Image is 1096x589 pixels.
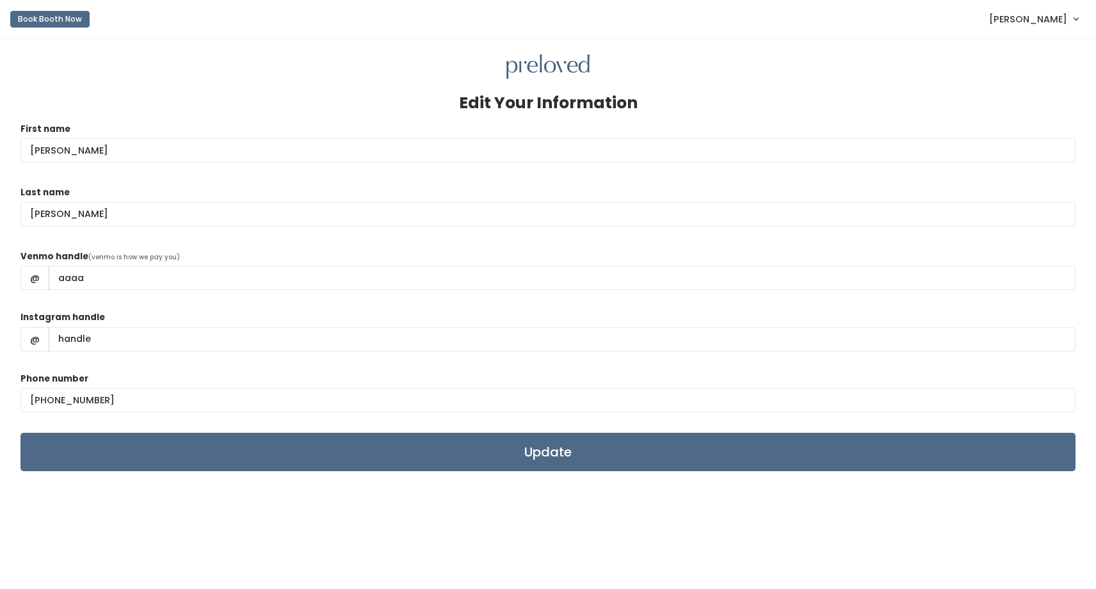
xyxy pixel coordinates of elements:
input: Update [20,433,1076,471]
label: Last name [20,186,70,199]
label: Phone number [20,373,88,385]
span: [PERSON_NAME] [989,12,1067,26]
input: handle [49,327,1076,351]
img: preloved logo [506,54,590,79]
span: @ [20,327,49,351]
span: (venmo is how we pay you) [88,252,180,262]
button: Book Booth Now [10,11,90,28]
label: Venmo handle [20,250,88,263]
label: First name [20,123,70,136]
input: handle [49,266,1076,290]
label: Instagram handle [20,311,105,324]
a: Book Booth Now [10,5,90,33]
a: [PERSON_NAME] [976,5,1091,33]
span: @ [20,266,49,290]
input: (___) ___-____ [20,388,1076,412]
h3: Edit Your Information [459,94,638,112]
